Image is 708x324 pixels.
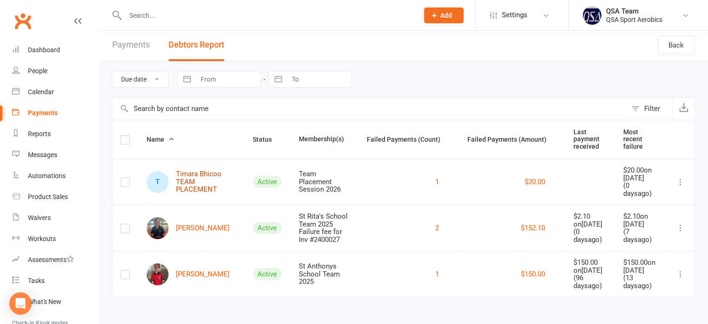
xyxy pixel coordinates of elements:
[147,171,169,193] div: Timara Bhicoo TEAM PLACEMENT
[12,61,98,82] a: People
[253,136,282,143] span: Status
[253,222,282,234] div: Active
[440,12,452,19] span: Add
[12,291,98,312] a: What's New
[12,270,98,291] a: Tasks
[467,134,557,145] button: Failed Payments (Amount)
[28,67,47,75] div: People
[28,109,58,117] div: Payments
[299,228,350,243] div: Failure fee for Inv #2400027
[606,15,662,24] div: QSA Sport Aerobics
[12,145,98,165] a: Messages
[583,6,601,25] img: thumb_image1645967867.png
[424,7,464,23] button: Add
[196,71,260,87] input: From
[28,46,60,54] div: Dashboard
[12,82,98,103] a: Calendar
[525,176,545,187] button: $20.00
[521,269,545,280] button: $150.00
[28,172,66,179] div: Automations
[299,213,350,228] div: St Rita's School Team 2025
[299,170,350,193] div: Team Placement Session 2026
[28,193,68,200] div: Product Sales
[623,259,658,274] div: $150.00 on [DATE]
[615,120,667,159] th: Most recent failure
[12,165,98,186] a: Automations
[467,136,557,143] span: Failed Payments (Amount)
[147,263,229,285] a: Fay Kohlman[PERSON_NAME]
[573,228,607,243] div: ( 0 days ago)
[606,7,662,15] div: QSA Team
[435,222,439,234] button: 2
[658,35,695,55] a: Back
[12,228,98,249] a: Workouts
[435,269,439,280] button: 1
[122,9,412,22] input: Search...
[12,249,98,270] a: Assessments
[112,97,627,120] input: Search by contact name
[147,170,236,193] a: TTimara Bhicoo TEAM PLACEMENT
[502,5,527,26] span: Settings
[12,40,98,61] a: Dashboard
[12,207,98,228] a: Waivers
[253,134,282,145] button: Status
[28,88,54,96] div: Calendar
[573,213,607,228] div: $2.10 on [DATE]
[28,298,61,305] div: What's New
[12,124,98,145] a: Reports
[112,29,150,61] a: Payments
[28,235,56,242] div: Workouts
[623,213,658,228] div: $2.10 on [DATE]
[367,136,451,143] span: Failed Payments (Count)
[147,136,175,143] span: Name
[573,259,607,274] div: $150.00 on [DATE]
[623,228,658,243] div: ( 7 days ago)
[147,134,175,145] button: Name
[435,176,439,187] button: 1
[28,277,45,284] div: Tasks
[12,103,98,124] a: Payments
[623,166,658,182] div: $20.00 on [DATE]
[11,9,34,33] a: Clubworx
[627,97,673,120] button: Filter
[565,120,615,159] th: Last payment received
[28,151,57,159] div: Messages
[367,134,451,145] button: Failed Payments (Count)
[287,71,351,87] input: To
[623,274,658,290] div: ( 13 days ago)
[644,103,660,114] div: Filter
[521,222,545,234] button: $152.10
[9,292,32,315] div: Open Intercom Messenger
[290,120,358,159] th: Membership(s)
[147,217,229,239] a: aria king[PERSON_NAME]
[299,262,350,286] div: St Anthonys School Team 2025
[253,268,282,280] div: Active
[28,130,51,138] div: Reports
[623,182,658,197] div: ( 0 days ago)
[28,256,74,263] div: Assessments
[253,176,282,188] div: Active
[573,274,607,290] div: ( 96 days ago)
[28,214,51,221] div: Waivers
[147,263,169,285] img: Fay Kohlman
[169,29,224,61] button: Debtors Report
[147,217,169,239] img: aria king
[12,186,98,207] a: Product Sales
